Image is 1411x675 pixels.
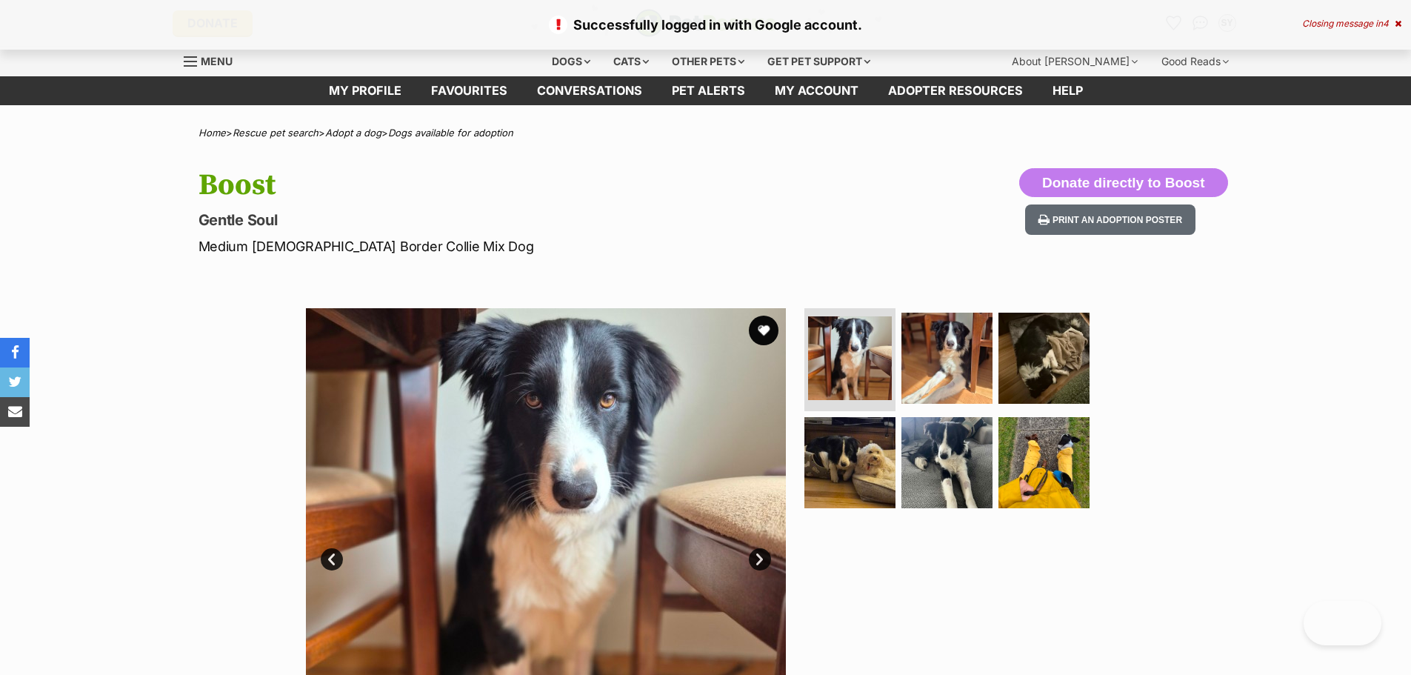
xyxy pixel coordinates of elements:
[233,127,318,139] a: Rescue pet search
[1025,205,1195,235] button: Print an adoption poster
[901,417,993,508] img: Photo of Boost
[998,313,1090,404] img: Photo of Boost
[661,47,755,76] div: Other pets
[804,417,895,508] img: Photo of Boost
[1001,47,1148,76] div: About [PERSON_NAME]
[541,47,601,76] div: Dogs
[416,76,522,105] a: Favourites
[749,316,778,345] button: favourite
[325,127,381,139] a: Adopt a dog
[321,548,343,571] a: Prev
[184,47,243,73] a: Menu
[199,236,825,256] p: Medium [DEMOGRAPHIC_DATA] Border Collie Mix Dog
[757,47,881,76] div: Get pet support
[199,168,825,202] h1: Boost
[522,76,657,105] a: conversations
[1038,76,1098,105] a: Help
[901,313,993,404] img: Photo of Boost
[998,417,1090,508] img: Photo of Boost
[1302,19,1401,29] div: Closing message in
[199,210,825,230] p: Gentle Soul
[15,15,1396,35] p: Successfully logged in with Google account.
[760,76,873,105] a: My account
[657,76,760,105] a: Pet alerts
[388,127,513,139] a: Dogs available for adoption
[201,55,233,67] span: Menu
[749,548,771,571] a: Next
[808,316,892,400] img: Photo of Boost
[199,127,226,139] a: Home
[1304,601,1381,645] iframe: Help Scout Beacon - Open
[161,127,1250,139] div: > > >
[603,47,659,76] div: Cats
[1019,168,1228,198] button: Donate directly to Boost
[873,76,1038,105] a: Adopter resources
[1151,47,1239,76] div: Good Reads
[314,76,416,105] a: My profile
[1383,18,1389,29] span: 4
